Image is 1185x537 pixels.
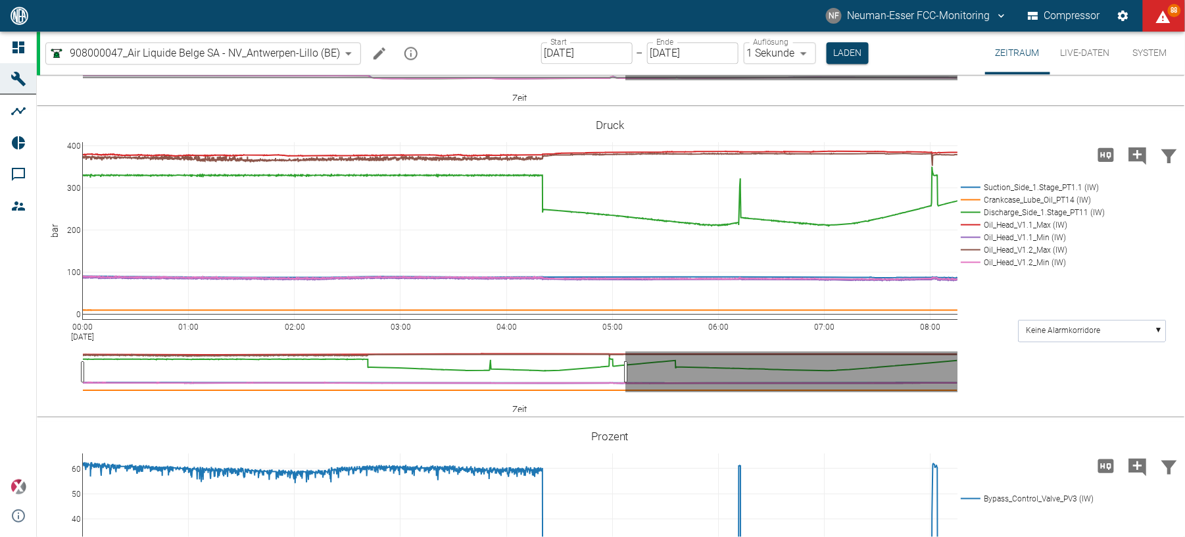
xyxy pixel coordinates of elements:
[1121,32,1180,74] button: System
[550,36,567,47] label: Start
[1025,4,1103,28] button: Compressor
[9,7,30,24] img: logo
[1168,4,1181,17] span: 88
[826,8,842,24] div: NF
[1050,32,1121,74] button: Live-Daten
[985,32,1050,74] button: Zeitraum
[827,42,869,64] button: Laden
[1153,138,1185,172] button: Daten filtern
[1090,459,1122,471] span: Hohe Auflösung
[1111,4,1135,28] button: Einstellungen
[1027,326,1101,335] text: Keine Alarmkorridore
[11,479,26,495] img: Xplore Logo
[656,36,673,47] label: Ende
[1153,449,1185,483] button: Daten filtern
[1122,449,1153,483] button: Kommentar hinzufügen
[541,42,633,64] input: DD.MM.YYYY
[1090,147,1122,160] span: Hohe Auflösung
[70,45,340,61] span: 908000047_Air Liquide Belge SA - NV_Antwerpen-Lillo (BE)
[1122,138,1153,172] button: Kommentar hinzufügen
[824,4,1009,28] button: fcc-monitoring@neuman-esser.com
[753,36,788,47] label: Auflösung
[366,40,393,66] button: Machine bearbeiten
[49,45,340,61] a: 908000047_Air Liquide Belge SA - NV_Antwerpen-Lillo (BE)
[647,42,738,64] input: DD.MM.YYYY
[637,45,643,61] p: –
[398,40,424,66] button: mission info
[744,42,816,64] div: 1 Sekunde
